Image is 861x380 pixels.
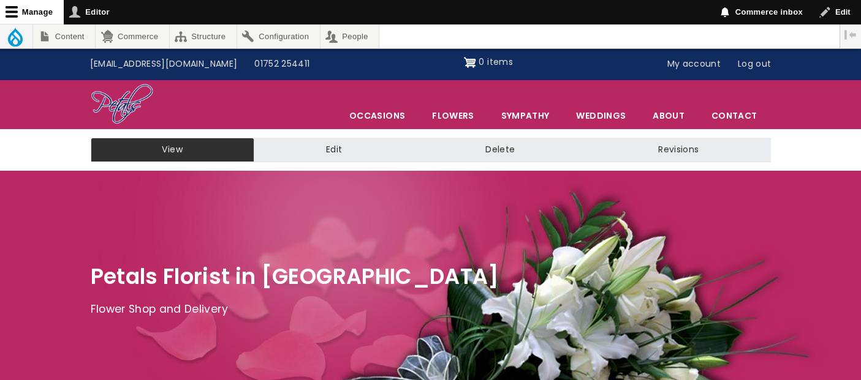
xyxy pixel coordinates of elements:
img: Home [91,83,154,126]
a: People [321,24,379,48]
a: Revisions [586,138,770,162]
nav: Tabs [82,138,780,162]
a: 01752 254411 [246,53,318,76]
a: View [91,138,254,162]
a: [EMAIL_ADDRESS][DOMAIN_NAME] [82,53,246,76]
a: Shopping cart 0 items [464,53,513,72]
a: Sympathy [488,103,563,129]
span: Weddings [563,103,639,129]
a: Structure [170,24,237,48]
a: Delete [414,138,586,162]
a: About [640,103,697,129]
p: Flower Shop and Delivery [91,300,771,319]
a: Configuration [237,24,320,48]
span: 0 items [479,56,512,68]
img: Shopping cart [464,53,476,72]
a: Log out [729,53,779,76]
span: Occasions [336,103,418,129]
button: Vertical orientation [840,24,861,45]
a: Edit [254,138,414,162]
a: Commerce [96,24,169,48]
a: My account [659,53,730,76]
a: Flowers [419,103,487,129]
a: Contact [699,103,770,129]
span: Petals Florist in [GEOGRAPHIC_DATA] [91,261,499,291]
a: Content [33,24,95,48]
